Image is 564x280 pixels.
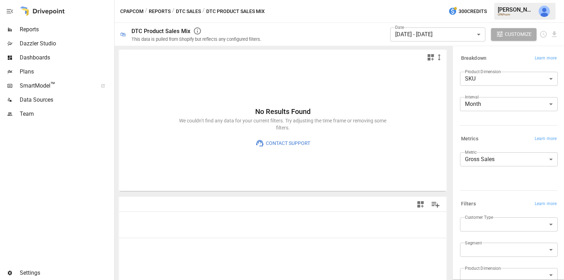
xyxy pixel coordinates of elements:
span: Customize [505,30,532,39]
label: Product Dimension [465,265,501,271]
button: 300Credits [446,5,490,18]
div: 🛍 [120,31,126,38]
button: Manage Columns [428,197,443,212]
button: Customize [491,28,537,41]
button: Download report [550,30,558,38]
span: SmartModel [20,82,93,90]
div: / [145,7,147,16]
p: We couldn’t find any data for your current filters. Try adjusting the time frame or removing some... [177,117,388,131]
label: Interval [465,94,479,100]
span: Learn more [535,135,557,142]
span: 300 Credits [459,7,487,16]
label: Metric [465,149,477,155]
div: / [172,7,174,16]
button: Contact Support [251,137,315,149]
span: Learn more [535,201,557,208]
label: Date [395,24,404,30]
span: Reports [20,25,113,34]
button: Schedule report [539,30,547,38]
span: Contact Support [264,139,310,148]
div: / [202,7,205,16]
span: Learn more [535,55,557,62]
div: CPAPcom [498,13,534,16]
label: Segment [465,240,482,246]
div: This data is pulled from Shopify but reflects any configured filters. [131,37,261,42]
div: Gross Sales [460,152,558,166]
span: ™ [50,81,55,89]
label: Customer Type [465,214,493,220]
span: Settings [20,269,113,277]
span: Dashboards [20,53,113,62]
div: DTC Product Sales Mix [131,28,190,34]
button: CPAPcom [120,7,143,16]
button: Reports [149,7,171,16]
label: Product Dimension [465,69,501,75]
span: Dazzler Studio [20,39,113,48]
h6: Filters [461,200,476,208]
div: [PERSON_NAME] [498,6,534,13]
button: DTC Sales [176,7,201,16]
h6: No Results Found [177,106,388,117]
div: Month [460,97,558,111]
span: Plans [20,68,113,76]
span: Team [20,110,113,118]
div: [DATE] - [DATE] [390,27,485,42]
h6: Metrics [461,135,478,143]
div: SKU [460,72,558,86]
h6: Breakdown [461,55,486,62]
img: Julie Wilton [539,6,550,17]
button: Julie Wilton [534,1,554,21]
span: Data Sources [20,96,113,104]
